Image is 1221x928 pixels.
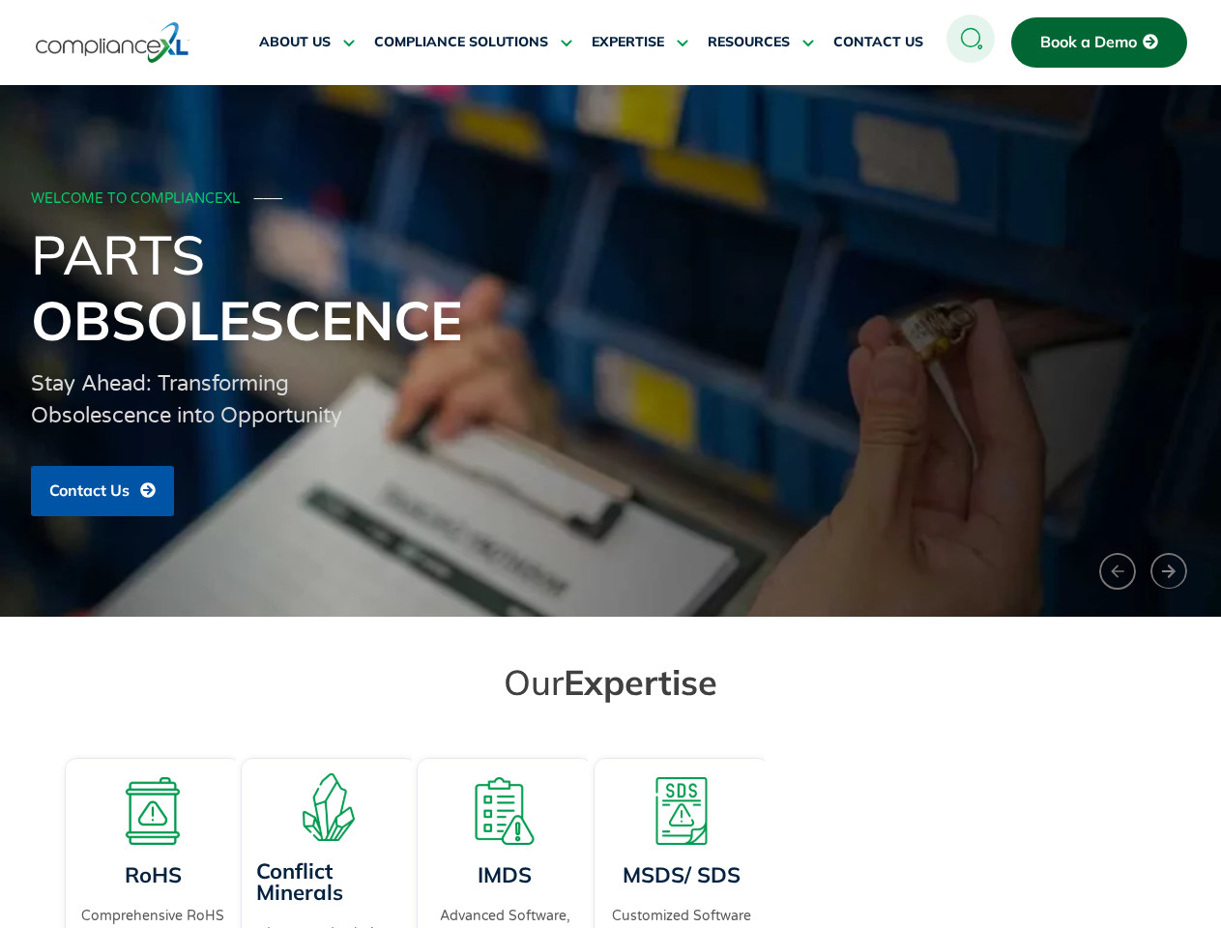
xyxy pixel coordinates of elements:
span: CONTACT US [833,34,923,51]
a: Conflict Minerals [256,857,343,906]
a: MSDS/ SDS [623,861,741,888]
div: WELCOME TO COMPLIANCEXL [31,191,1185,208]
span: Obsolescence [31,286,462,354]
span: Contact Us [49,482,130,500]
h1: Parts [31,221,1191,353]
span: RESOURCES [708,34,790,51]
a: EXPERTISE [592,19,688,66]
img: A board with a warning sign [119,777,187,845]
h2: Our [70,660,1152,704]
a: RESOURCES [708,19,814,66]
span: ─── [254,190,283,207]
div: Stay Ahead: Transforming Obsolescence into Opportunity [31,368,356,432]
span: COMPLIANCE SOLUTIONS [374,34,548,51]
a: IMDS [478,861,532,888]
a: COMPLIANCE SOLUTIONS [374,19,572,66]
a: CONTACT US [833,19,923,66]
img: A representation of minerals [295,773,363,841]
a: RoHS [124,861,181,888]
span: EXPERTISE [592,34,664,51]
span: ABOUT US [259,34,331,51]
a: ABOUT US [259,19,355,66]
span: Book a Demo [1040,34,1137,51]
a: Contact Us [31,466,174,516]
span: Expertise [564,660,717,704]
a: Book a Demo [1011,17,1187,68]
img: A list board with a warning [471,777,538,845]
img: A warning board with SDS displaying [648,777,715,845]
img: logo-one.svg [36,20,189,65]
